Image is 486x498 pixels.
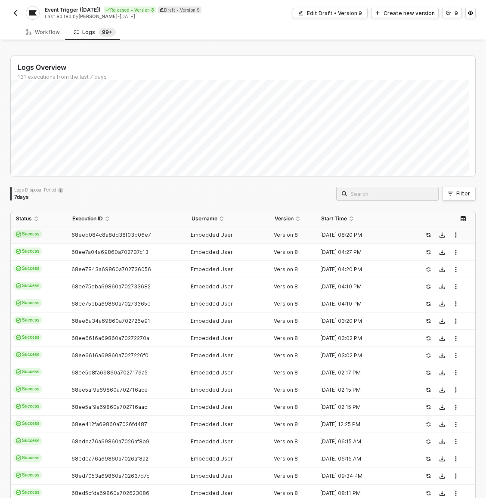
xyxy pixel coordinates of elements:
span: icon-success-page [426,422,431,427]
span: icon-cards [16,404,21,409]
span: icon-cards [16,473,21,478]
div: [DATE] 03:02 PM [316,352,409,359]
span: icon-download [440,284,445,289]
span: icon-success-page [426,439,431,444]
span: icon-success-page [426,353,431,358]
span: icon-cards [16,318,21,323]
span: icon-download [440,491,445,496]
th: Status [11,211,67,226]
span: icon-success-page [426,405,431,410]
span: 68ee6616a69860a7027226f0 [71,352,149,359]
div: [DATE] 03:20 PM [316,318,409,325]
span: Embedded User [191,438,233,445]
span: Success [13,385,42,393]
span: icon-success-page [426,473,431,479]
span: 68ee75eba69860a70273365e [71,300,151,307]
span: icon-cards [16,421,21,426]
div: Last edited by - [DATE] [45,13,242,20]
span: Success [13,351,42,359]
div: Edit Draft • Version 9 [307,9,362,17]
span: Version 8 [274,421,298,427]
div: 7 days [14,194,63,201]
div: Filter [456,190,470,197]
span: Success [13,471,42,479]
span: icon-success-page [426,336,431,341]
input: Search [350,189,433,198]
span: icon-download [440,250,445,255]
span: icon-download [440,267,445,272]
span: Embedded User [191,369,233,376]
span: Username [192,215,217,222]
span: 68ed5cfda69860a702623086 [71,490,149,496]
span: Embedded User [191,232,233,238]
span: icon-edit [159,7,164,12]
span: Success [13,437,42,445]
span: Event Trigger ([DATE]) [45,6,100,13]
div: [DATE] 09:34 PM [316,473,409,479]
span: Version 8 [274,387,298,393]
button: Edit Draft • Version 9 [293,8,368,18]
th: Username [186,211,269,226]
th: Start Time [316,211,415,226]
span: Version 8 [274,438,298,445]
button: back [10,8,21,18]
span: icon-download [440,456,445,461]
span: icon-success-page [426,491,431,496]
div: 9 [455,9,458,17]
span: icon-download [440,422,445,427]
span: icon-download [440,370,445,375]
div: Logs Disposal Period [14,187,63,193]
span: Version 8 [274,455,298,462]
div: Logs Overview [18,63,475,72]
span: Version 8 [274,249,298,255]
div: [DATE] 02:15 PM [316,387,409,393]
div: [DATE] 04:10 PM [316,283,409,290]
span: Success [13,454,42,462]
div: 131 executions from the last 7 days [18,74,475,80]
button: Filter [442,187,476,201]
span: Embedded User [191,404,233,410]
span: icon-success-page [426,319,431,324]
span: icon-cards [16,352,21,357]
span: Version 8 [274,473,298,479]
span: icon-success-page [426,387,431,393]
span: Embedded User [191,249,233,255]
span: icon-success-page [426,267,431,272]
span: icon-download [440,405,445,410]
span: Embedded User [191,352,233,359]
span: Status [16,215,32,222]
span: Version 8 [274,404,298,410]
span: Version 8 [274,283,298,290]
span: 68ee5b8fa69860a7027176a5 [71,369,148,376]
div: Logs [74,28,116,37]
span: Execution ID [72,215,103,222]
span: Version 8 [274,490,298,496]
span: icon-download [440,387,445,393]
span: Success [13,402,42,410]
span: 68ee7a04a69860a702737c13 [71,249,149,255]
span: Success [13,420,42,427]
span: Embedded User [191,490,233,496]
span: Version 8 [274,335,298,341]
div: Workflow [26,29,60,36]
span: Success [13,368,42,376]
span: Version 8 [274,352,298,359]
span: Success [13,230,42,238]
span: 68edea76a69860a7026af8b9 [71,438,149,445]
div: [DATE] 08:11 PM [316,490,409,497]
button: 9 [442,8,462,18]
span: 68eeb084c8a8dd38f03b06e7 [71,232,151,238]
span: Version 8 [274,300,298,307]
span: 68ee75eba69860a702733682 [71,283,151,290]
span: Success [13,334,42,341]
span: icon-download [440,353,445,358]
img: integration-icon [29,9,36,17]
span: icon-edit [298,10,303,15]
span: icon-versioning [446,10,451,15]
span: Embedded User [191,387,233,393]
span: Success [13,299,42,307]
span: [PERSON_NAME] [78,13,118,19]
span: 68ee6a34a69860a702726e91 [71,318,150,324]
span: icon-success-page [426,456,431,461]
span: Embedded User [191,455,233,462]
